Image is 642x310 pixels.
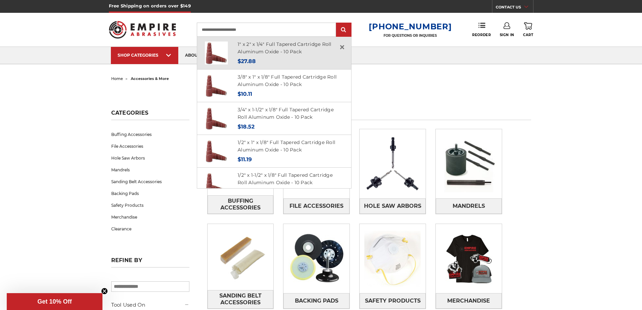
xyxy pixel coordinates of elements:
[238,58,256,64] span: $27.88
[472,33,491,37] span: Reorder
[283,198,349,214] a: File Accessories
[472,22,491,37] a: Reorder
[111,140,189,152] a: File Accessories
[360,293,426,308] a: Safety Products
[111,76,123,81] a: home
[453,200,485,212] span: Mandrels
[339,40,345,54] span: ×
[238,107,334,120] a: 3/4" x 1-1/2" x 1/8" Full Tapered Cartridge Roll Aluminum Oxide - 10 Pack
[111,188,189,199] a: Backing Pads
[111,223,189,235] a: Clearance
[205,172,228,195] img: Cartridge Roll 1/2" x 1-1/2" x 1/8" Full Tapered
[205,74,228,97] img: Cartridge Roll 3/8" x 1" x 1/8" Full Tapered
[101,288,108,294] button: Close teaser
[238,123,254,130] span: $18.52
[283,226,349,292] img: Backing Pads
[205,107,228,130] img: Cartridge Roll 3/4" x 1-1/2" x 1/8" Tapered
[436,198,502,214] a: Mandrels
[208,195,274,214] a: Buffing Accessories
[37,298,72,305] span: Get 10% Off
[295,295,338,307] span: Backing Pads
[360,226,426,292] img: Safety Products
[360,131,426,197] img: Hole Saw Arbors
[111,164,189,176] a: Mandrels
[337,42,347,53] a: Close
[206,106,531,120] h1: accessories & more
[436,226,502,292] img: Merchandise
[289,200,343,212] span: File Accessories
[111,199,189,211] a: Safety Products
[523,22,533,37] a: Cart
[523,33,533,37] span: Cart
[205,41,228,64] img: Cartridge Roll 1" x 2" x 1/4" Full Tapered
[208,290,274,309] a: Sanding Belt Accessories
[178,47,213,64] a: about us
[111,301,189,309] h5: Tool Used On
[369,33,452,38] p: FOR QUESTIONS OR INQUIRIES
[208,290,273,308] span: Sanding Belt Accessories
[447,295,490,307] span: Merchandise
[283,293,349,308] a: Backing Pads
[238,74,337,88] a: 3/8" x 1" x 1/8" Full Tapered Cartridge Roll Aluminum Oxide - 10 Pack
[364,200,421,212] span: Hole Saw Arbors
[111,110,189,120] h5: Categories
[238,139,335,153] a: 1/2" x 1" x 1/8" Full Tapered Cartridge Roll Aluminum Oxide - 10 Pack
[365,295,421,307] span: Safety Products
[111,211,189,223] a: Merchandise
[496,3,533,13] a: CONTACT US
[238,172,333,186] a: 1/2" x 1-1/2" x 1/8" Full Tapered Cartridge Roll Aluminum Oxide - 10 Pack
[238,156,252,163] span: $11.19
[208,195,273,214] span: Buffing Accessories
[111,152,189,164] a: Hole Saw Arbors
[208,224,274,290] img: Sanding Belt Accessories
[337,23,350,37] input: Submit
[111,257,189,267] h5: Refine by
[238,41,332,55] a: 1" x 2" x 1/4" Full Tapered Cartridge Roll Aluminum Oxide - 10 Pack
[111,176,189,188] a: Sanding Belt Accessories
[360,198,426,214] a: Hole Saw Arbors
[205,140,228,163] img: Cartridge Roll 1/2" x 1" x 1/8" Full Tapered
[109,17,176,43] img: Empire Abrasives
[111,129,189,140] a: Buffing Accessories
[500,33,514,37] span: Sign In
[131,76,169,81] span: accessories & more
[118,53,172,58] div: SHOP CATEGORIES
[238,91,252,97] span: $10.11
[436,293,502,308] a: Merchandise
[369,22,452,31] a: [PHONE_NUMBER]
[7,293,102,310] div: Get 10% OffClose teaser
[436,131,502,197] img: Mandrels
